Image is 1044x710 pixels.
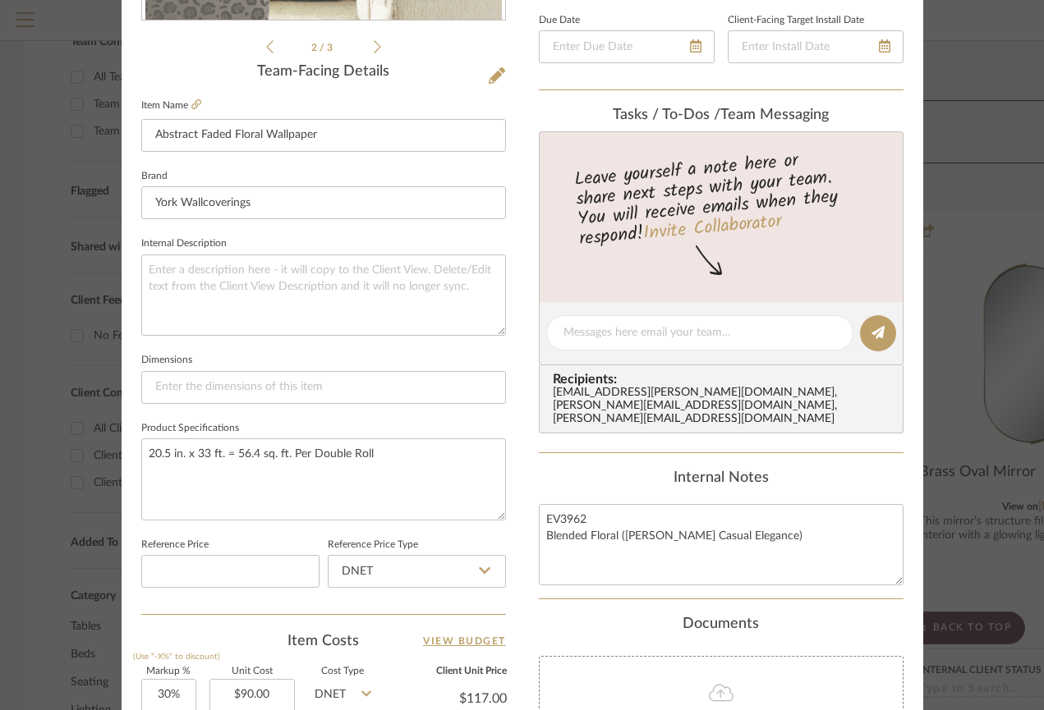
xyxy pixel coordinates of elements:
[311,43,320,53] span: 2
[141,356,192,364] label: Dimensions
[141,371,506,404] input: Enter the dimensions of this item
[141,667,196,676] label: Markup %
[141,240,227,248] label: Internal Description
[423,631,506,651] a: View Budget
[141,98,201,112] label: Item Name
[141,186,506,219] input: Enter Brand
[539,16,580,25] label: Due Date
[141,541,209,549] label: Reference Price
[308,667,378,676] label: Cost Type
[141,119,506,152] input: Enter Item Name
[553,372,896,387] span: Recipients:
[539,30,715,63] input: Enter Due Date
[536,143,905,253] div: Leave yourself a note here or share next steps with your team. You will receive emails when they ...
[553,387,896,426] div: [EMAIL_ADDRESS][PERSON_NAME][DOMAIN_NAME] , [PERSON_NAME][EMAIL_ADDRESS][DOMAIN_NAME] , [PERSON_N...
[327,43,335,53] span: 3
[391,667,507,676] label: Client Unit Price
[328,541,418,549] label: Reference Price Type
[320,43,327,53] span: /
[141,63,506,81] div: Team-Facing Details
[642,208,782,249] a: Invite Collaborator
[141,172,168,181] label: Brand
[539,107,904,125] div: team Messaging
[141,631,506,651] div: Item Costs
[539,470,904,488] div: Internal Notes
[209,667,295,676] label: Unit Cost
[728,30,904,63] input: Enter Install Date
[613,108,720,122] span: Tasks / To-Dos /
[141,424,239,433] label: Product Specifications
[539,616,904,634] div: Documents
[728,16,864,25] label: Client-Facing Target Install Date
